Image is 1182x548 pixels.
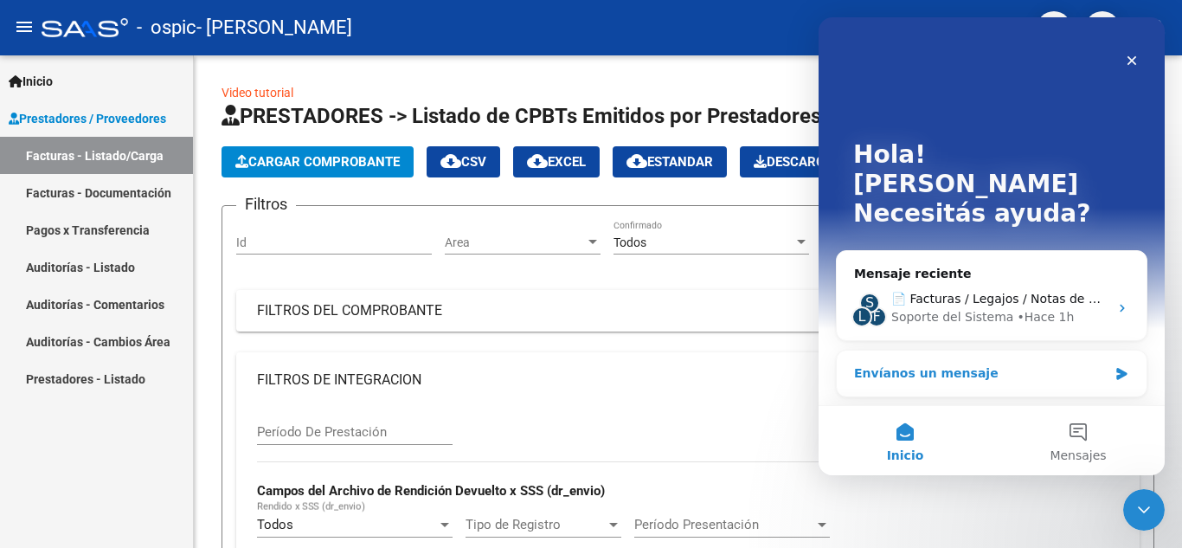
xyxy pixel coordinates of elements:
button: Descarga Masiva [740,146,898,177]
iframe: Intercom live chat [819,17,1165,475]
span: PRESTADORES -> Listado de CPBTs Emitidos por Prestadores / Proveedores [222,104,959,128]
mat-icon: cloud_download [527,151,548,171]
span: Prestadores / Proveedores [9,109,166,128]
button: EXCEL [513,146,600,177]
span: Area [445,235,585,250]
span: Tipo de Registro [466,517,606,532]
mat-icon: cloud_download [626,151,647,171]
span: Cargar Comprobante [235,154,400,170]
mat-icon: menu [14,16,35,37]
span: Todos [257,517,293,532]
h3: Filtros [236,192,296,216]
mat-panel-title: FILTROS DE INTEGRACION [257,371,1098,390]
span: - [PERSON_NAME] [196,9,352,47]
span: Todos [613,235,646,249]
mat-icon: cloud_download [440,151,461,171]
button: Estandar [613,146,727,177]
span: Período Presentación [634,517,814,532]
span: Estandar [626,154,713,170]
span: Inicio [9,72,53,91]
span: - ospic [137,9,196,47]
strong: Campos del Archivo de Rendición Devuelto x SSS (dr_envio) [257,483,605,499]
mat-expansion-panel-header: FILTROS DE INTEGRACION [236,352,1140,408]
button: Cargar Comprobante [222,146,414,177]
mat-panel-title: FILTROS DEL COMPROBANTE [257,301,1098,320]
span: Descarga Masiva [754,154,884,170]
span: CSV [440,154,486,170]
mat-expansion-panel-header: FILTROS DEL COMPROBANTE [236,290,1140,332]
span: EXCEL [527,154,586,170]
button: CSV [427,146,500,177]
app-download-masive: Descarga masiva de comprobantes (adjuntos) [740,146,898,177]
a: Video tutorial [222,86,293,100]
iframe: Intercom live chat [1123,489,1165,531]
